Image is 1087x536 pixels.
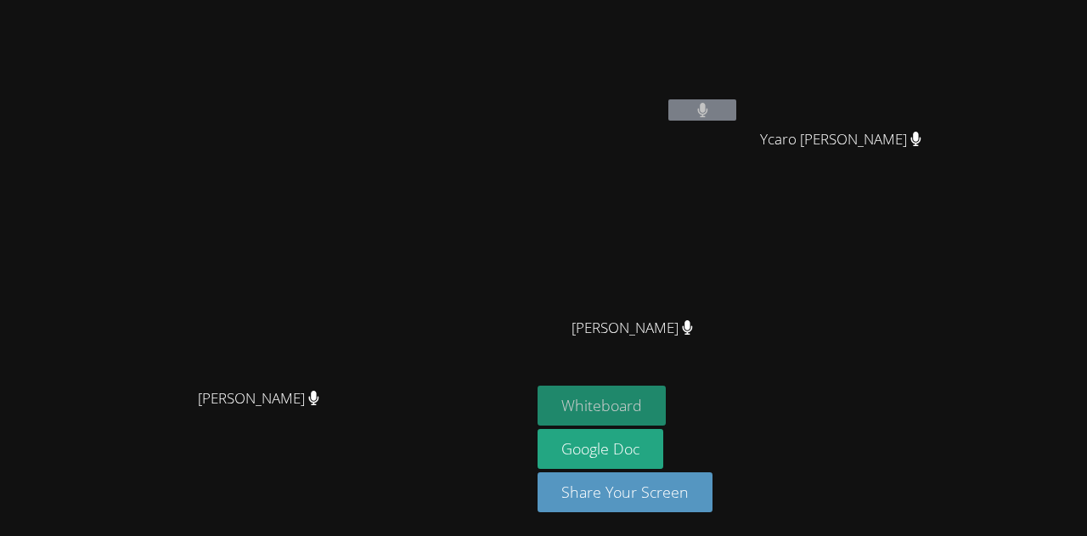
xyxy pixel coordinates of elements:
[572,316,693,341] span: [PERSON_NAME]
[198,386,319,411] span: [PERSON_NAME]
[538,386,666,426] button: Whiteboard
[760,127,921,152] span: Ycaro [PERSON_NAME]
[538,472,712,512] button: Share Your Screen
[538,429,663,469] a: Google Doc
